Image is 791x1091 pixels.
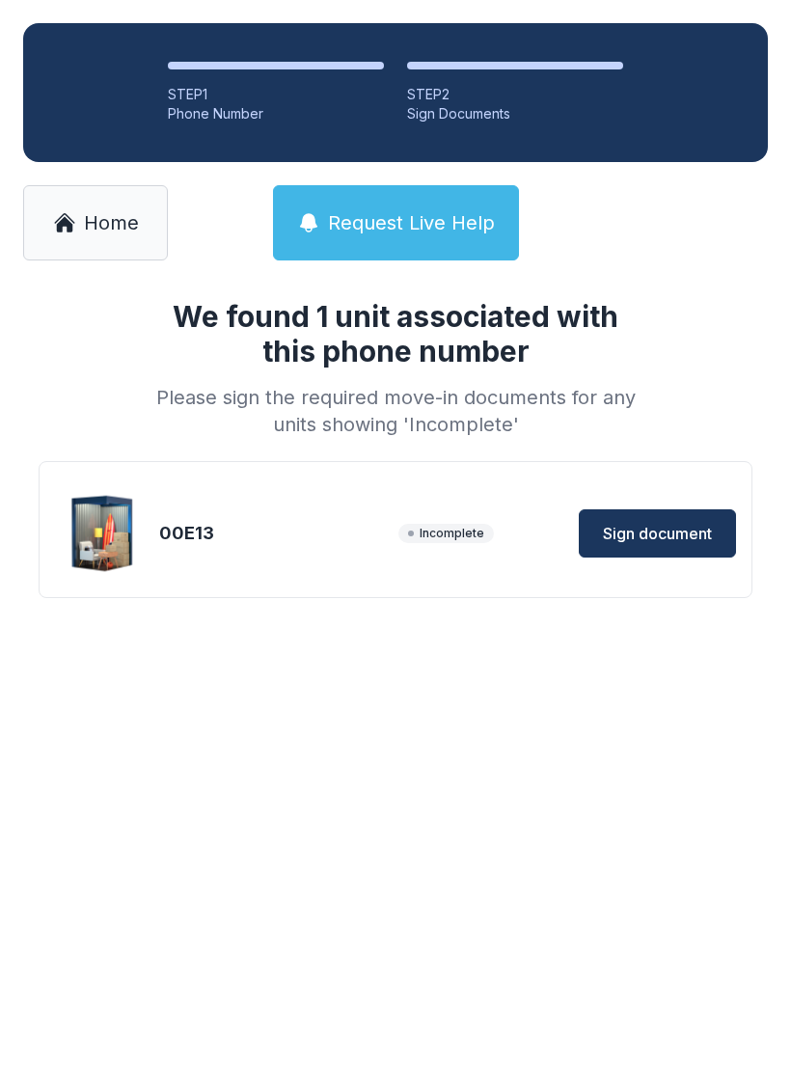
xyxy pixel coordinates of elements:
span: Home [84,209,139,236]
div: 00E13 [159,520,391,547]
div: Sign Documents [407,104,623,123]
span: Request Live Help [328,209,495,236]
div: STEP 2 [407,85,623,104]
div: Phone Number [168,104,384,123]
div: STEP 1 [168,85,384,104]
span: Sign document [603,522,712,545]
h1: We found 1 unit associated with this phone number [149,299,642,368]
span: Incomplete [398,524,494,543]
div: Please sign the required move-in documents for any units showing 'Incomplete' [149,384,642,438]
